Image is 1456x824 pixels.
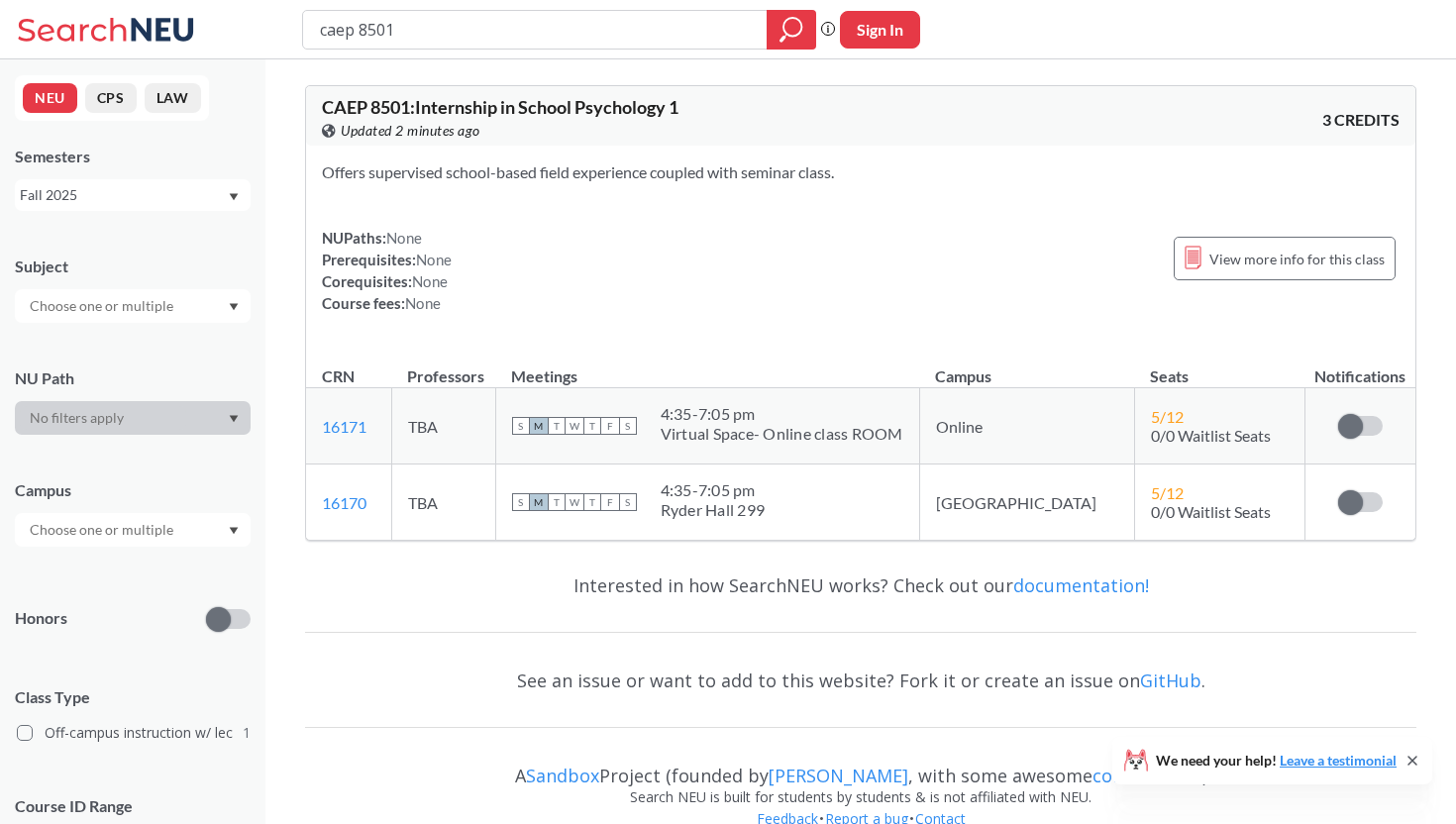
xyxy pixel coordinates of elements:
[305,786,1416,808] div: Search NEU is built for students by students & is not affiliated with NEU.
[919,388,1134,464] td: Online
[661,424,903,444] div: Virtual Space- Online class ROOM
[20,184,227,206] div: Fall 2025
[767,10,816,50] div: magnifying glass
[1140,669,1201,692] a: GitHub
[322,417,366,436] a: 16171
[322,365,355,387] div: CRN
[15,607,67,630] p: Honors
[15,479,251,501] div: Campus
[601,493,619,511] span: F
[322,227,452,314] div: NUPaths: Prerequisites: Corequisites: Course fees:
[15,146,251,167] div: Semesters
[1156,754,1397,768] span: We need your help!
[1151,502,1271,521] span: 0/0 Waitlist Seats
[583,493,601,511] span: T
[619,417,637,435] span: S
[20,518,186,542] input: Choose one or multiple
[512,417,530,435] span: S
[15,367,251,389] div: NU Path
[15,795,251,818] p: Course ID Range
[840,11,920,49] button: Sign In
[20,294,186,318] input: Choose one or multiple
[229,193,239,201] svg: Dropdown arrow
[229,303,239,311] svg: Dropdown arrow
[305,557,1416,614] div: Interested in how SearchNEU works? Check out our
[15,179,251,211] div: Fall 2025Dropdown arrow
[661,404,903,424] div: 4:35 - 7:05 pm
[23,83,77,113] button: NEU
[566,417,583,435] span: W
[919,464,1134,541] td: [GEOGRAPHIC_DATA]
[1304,346,1415,388] th: Notifications
[322,493,366,512] a: 16170
[780,16,803,44] svg: magnifying glass
[1013,573,1149,597] a: documentation!
[391,464,495,541] td: TBA
[661,480,766,500] div: 4:35 - 7:05 pm
[769,764,908,787] a: [PERSON_NAME]
[495,346,919,388] th: Meetings
[416,251,452,268] span: None
[412,272,448,290] span: None
[512,493,530,511] span: S
[619,493,637,511] span: S
[1151,483,1184,502] span: 5 / 12
[17,720,251,746] label: Off-campus instruction w/ lec
[661,500,766,520] div: Ryder Hall 299
[322,161,1400,183] section: Offers supervised school-based field experience coupled with seminar class.
[85,83,137,113] button: CPS
[322,96,678,118] span: CAEP 8501 : Internship in School Psychology 1
[305,747,1416,786] div: A Project (founded by , with some awesome )
[1209,247,1385,271] span: View more info for this class
[318,13,753,47] input: Class, professor, course number, "phrase"
[145,83,201,113] button: LAW
[386,229,422,247] span: None
[15,289,251,323] div: Dropdown arrow
[919,346,1134,388] th: Campus
[341,120,480,142] span: Updated 2 minutes ago
[1092,764,1202,787] a: contributors
[405,294,441,312] span: None
[15,686,251,708] span: Class Type
[391,346,495,388] th: Professors
[601,417,619,435] span: F
[243,722,251,744] span: 1
[530,417,548,435] span: M
[583,417,601,435] span: T
[305,652,1416,709] div: See an issue or want to add to this website? Fork it or create an issue on .
[229,527,239,535] svg: Dropdown arrow
[566,493,583,511] span: W
[1151,407,1184,426] span: 5 / 12
[15,513,251,547] div: Dropdown arrow
[15,256,251,277] div: Subject
[1280,752,1397,769] a: Leave a testimonial
[229,415,239,423] svg: Dropdown arrow
[548,493,566,511] span: T
[1134,346,1304,388] th: Seats
[1151,426,1271,445] span: 0/0 Waitlist Seats
[391,388,495,464] td: TBA
[548,417,566,435] span: T
[1322,109,1400,131] span: 3 CREDITS
[526,764,599,787] a: Sandbox
[530,493,548,511] span: M
[15,401,251,435] div: Dropdown arrow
